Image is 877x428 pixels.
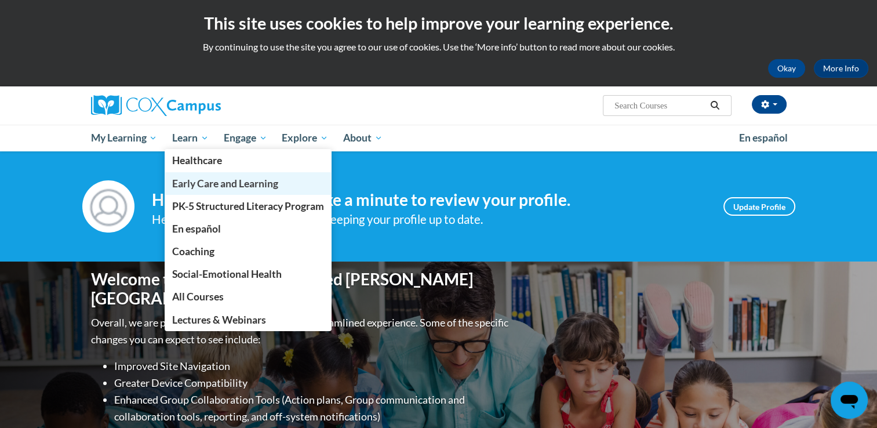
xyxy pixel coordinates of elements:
[274,125,336,151] a: Explore
[152,190,706,210] h4: Hi [PERSON_NAME]! Take a minute to review your profile.
[172,177,278,190] span: Early Care and Learning
[165,149,332,172] a: Healthcare
[152,210,706,229] div: Help improve your experience by keeping your profile up to date.
[706,99,723,113] button: Search
[224,131,267,145] span: Engage
[172,314,266,326] span: Lectures & Webinars
[739,132,788,144] span: En español
[216,125,275,151] a: Engage
[768,59,805,78] button: Okay
[336,125,390,151] a: About
[172,131,209,145] span: Learn
[165,125,216,151] a: Learn
[114,358,511,375] li: Improved Site Navigation
[732,126,795,150] a: En español
[165,240,332,263] a: Coaching
[343,131,383,145] span: About
[114,391,511,425] li: Enhanced Group Collaboration Tools (Action plans, Group communication and collaboration tools, re...
[831,382,868,419] iframe: Button to launch messaging window
[172,268,282,280] span: Social-Emotional Health
[165,195,332,217] a: PK-5 Structured Literacy Program
[9,12,868,35] h2: This site uses cookies to help improve your learning experience.
[172,291,224,303] span: All Courses
[814,59,868,78] a: More Info
[90,131,157,145] span: My Learning
[165,285,332,308] a: All Courses
[165,263,332,285] a: Social-Emotional Health
[9,41,868,53] p: By continuing to use the site you agree to our use of cookies. Use the ‘More info’ button to read...
[91,314,511,348] p: Overall, we are proud to provide you with a more streamlined experience. Some of the specific cha...
[91,270,511,309] h1: Welcome to the new and improved [PERSON_NAME][GEOGRAPHIC_DATA]
[91,95,311,116] a: Cox Campus
[282,131,328,145] span: Explore
[114,375,511,391] li: Greater Device Compatibility
[83,125,165,151] a: My Learning
[74,125,804,151] div: Main menu
[91,95,221,116] img: Cox Campus
[165,172,332,195] a: Early Care and Learning
[613,99,706,113] input: Search Courses
[172,200,324,212] span: PK-5 Structured Literacy Program
[723,197,795,216] a: Update Profile
[82,180,134,233] img: Profile Image
[752,95,787,114] button: Account Settings
[172,245,214,257] span: Coaching
[172,223,221,235] span: En español
[172,154,222,166] span: Healthcare
[165,217,332,240] a: En español
[165,309,332,331] a: Lectures & Webinars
